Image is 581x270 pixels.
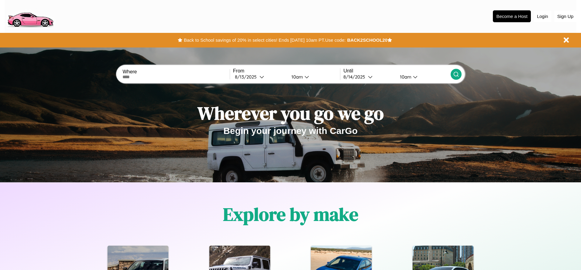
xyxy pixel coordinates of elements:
button: Sign Up [554,11,576,22]
label: From [233,68,340,74]
div: 8 / 13 / 2025 [235,74,260,80]
button: Become a Host [493,10,531,22]
button: 10am [395,74,450,80]
button: Login [534,11,551,22]
label: Until [343,68,450,74]
button: 8/13/2025 [233,74,287,80]
button: 10am [287,74,340,80]
button: Back to School savings of 20% in select cities! Ends [DATE] 10am PT.Use code: [182,36,347,44]
img: logo [5,3,56,29]
div: 8 / 14 / 2025 [343,74,368,80]
label: Where [122,69,229,75]
div: 10am [397,74,413,80]
h1: Explore by make [223,202,358,227]
b: BACK2SCHOOL20 [347,37,387,43]
div: 10am [288,74,304,80]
